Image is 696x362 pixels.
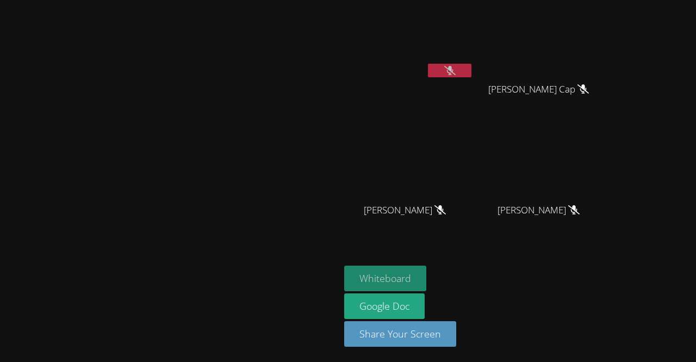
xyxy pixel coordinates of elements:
[344,293,425,319] a: Google Doc
[344,266,426,291] button: Whiteboard
[344,321,456,347] button: Share Your Screen
[364,203,446,218] span: [PERSON_NAME]
[488,82,589,97] span: [PERSON_NAME] Cap
[498,203,580,218] span: [PERSON_NAME]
